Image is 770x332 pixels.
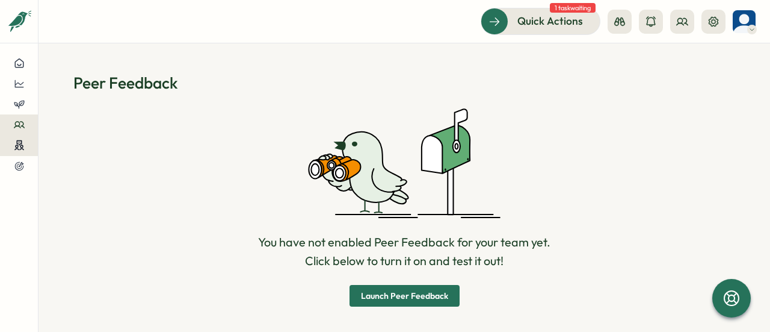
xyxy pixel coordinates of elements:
p: You have not enabled Peer Feedback for your team yet. Click below to turn it on and test it out! [258,233,550,271]
span: 1 task waiting [550,3,596,13]
button: Launch Peer Feedback [350,285,460,307]
button: Quick Actions [481,8,600,34]
span: Quick Actions [517,13,583,29]
h1: Peer Feedback [73,72,735,93]
img: Hanny Nachshon [733,10,756,33]
span: Launch Peer Feedback [361,292,448,300]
